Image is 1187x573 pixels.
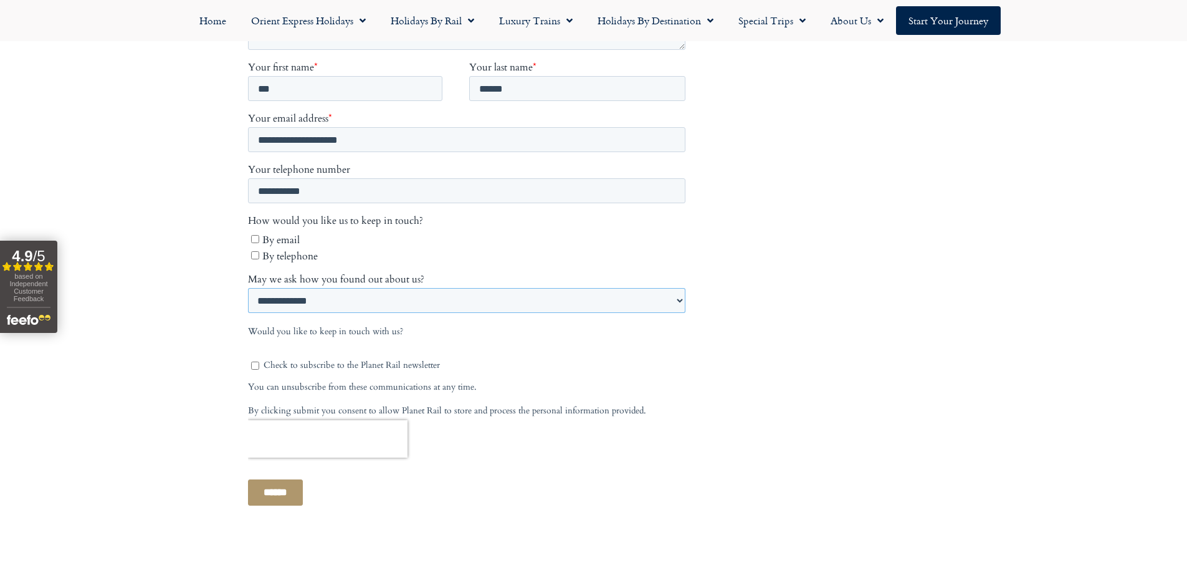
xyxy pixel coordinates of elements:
[487,6,585,35] a: Luxury Trains
[896,6,1001,35] a: Start your Journey
[585,6,726,35] a: Holidays by Destination
[6,6,1181,35] nav: Menu
[187,6,239,35] a: Home
[239,6,378,35] a: Orient Express Holidays
[726,6,818,35] a: Special Trips
[378,6,487,35] a: Holidays by Rail
[818,6,896,35] a: About Us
